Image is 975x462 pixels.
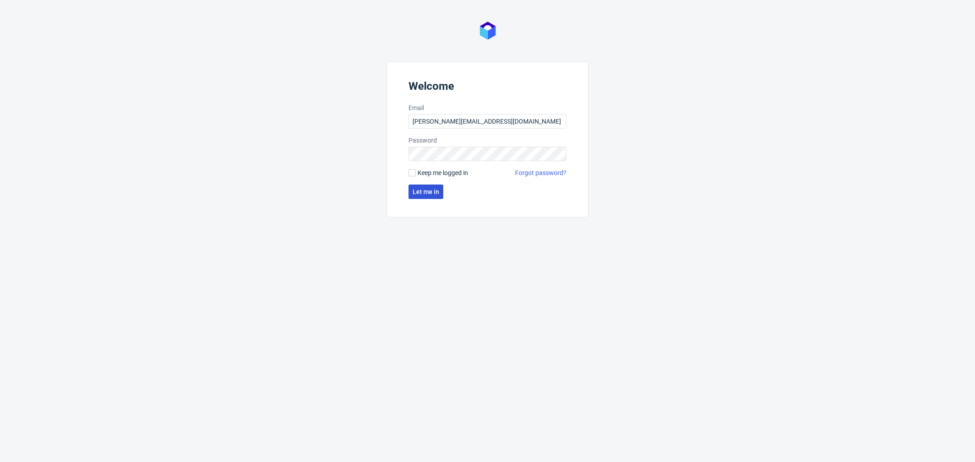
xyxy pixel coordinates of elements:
span: Keep me logged in [418,168,468,177]
span: Let me in [413,189,439,195]
header: Welcome [409,80,566,96]
a: Forgot password? [515,168,566,177]
input: you@youremail.com [409,114,566,129]
button: Let me in [409,185,443,199]
label: Password [409,136,566,145]
label: Email [409,103,566,112]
